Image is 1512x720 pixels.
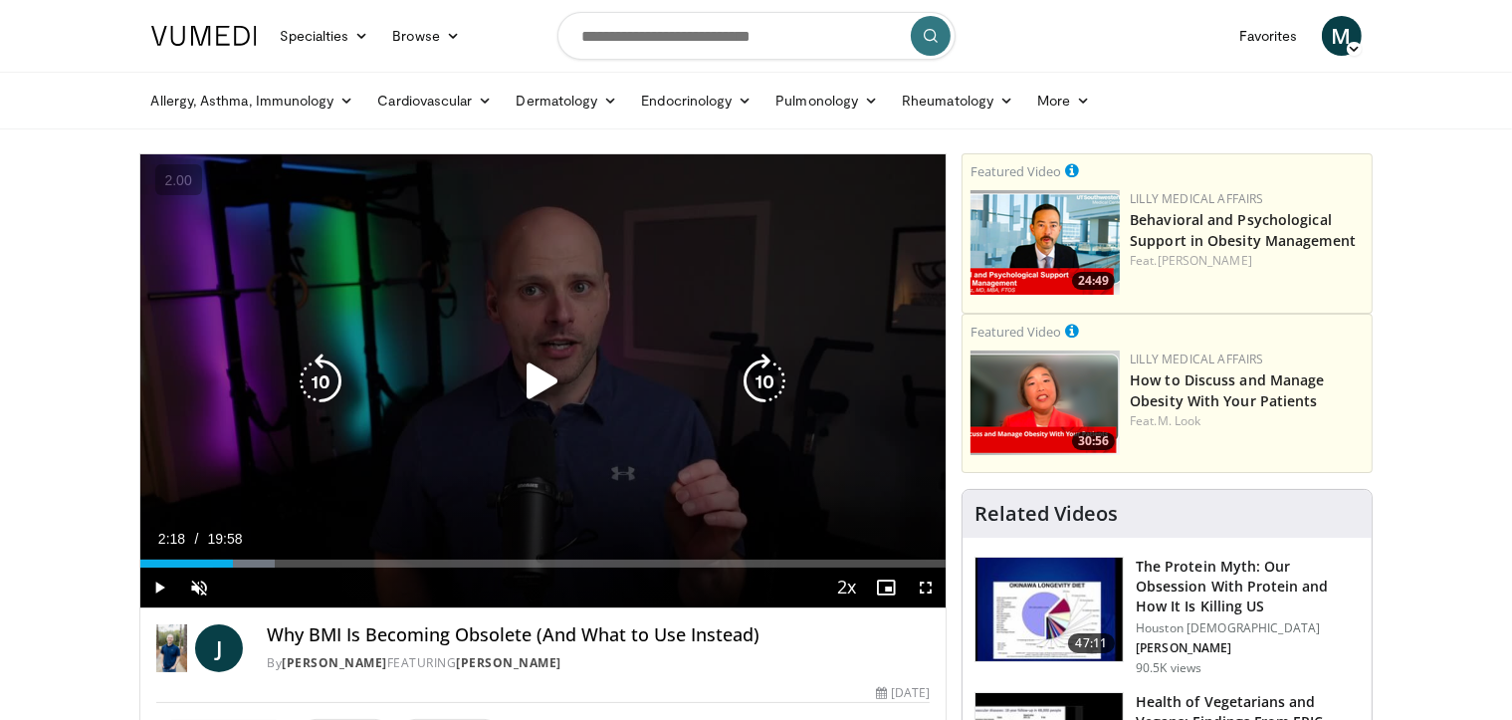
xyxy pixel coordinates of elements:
[140,568,180,607] button: Play
[1136,640,1360,656] p: [PERSON_NAME]
[282,654,387,671] a: [PERSON_NAME]
[156,624,188,672] img: Dr. Jordan Rennicke
[1130,252,1364,270] div: Feat.
[971,351,1120,455] img: c98a6a29-1ea0-4bd5-8cf5-4d1e188984a7.png.150x105_q85_crop-smart_upscale.png
[1322,16,1362,56] a: M
[1136,557,1360,616] h3: The Protein Myth: Our Obsession With Protein and How It Is Killing US
[1136,620,1360,636] p: Houston [DEMOGRAPHIC_DATA]
[866,568,906,607] button: Enable picture-in-picture mode
[140,560,947,568] div: Progress Bar
[180,568,220,607] button: Unmute
[974,502,1118,526] h4: Related Videos
[1072,432,1115,450] span: 30:56
[1068,633,1116,653] span: 47:11
[826,568,866,607] button: Playback Rate
[1158,252,1252,269] a: [PERSON_NAME]
[195,531,199,547] span: /
[158,531,185,547] span: 2:18
[151,26,257,46] img: VuMedi Logo
[1130,210,1356,250] a: Behavioral and Psychological Support in Obesity Management
[140,154,947,608] video-js: Video Player
[974,557,1360,676] a: 47:11 The Protein Myth: Our Obsession With Protein and How It Is Killing US Houston [DEMOGRAPHIC_...
[505,81,630,120] a: Dermatology
[195,624,243,672] a: J
[906,568,946,607] button: Fullscreen
[208,531,243,547] span: 19:58
[1130,190,1264,207] a: Lilly Medical Affairs
[1158,412,1201,429] a: M. Look
[763,81,890,120] a: Pulmonology
[365,81,504,120] a: Cardiovascular
[269,16,381,56] a: Specialties
[1130,370,1325,410] a: How to Discuss and Manage Obesity With Your Patients
[975,558,1123,661] img: b7b8b05e-5021-418b-a89a-60a270e7cf82.150x105_q85_crop-smart_upscale.jpg
[629,81,763,120] a: Endocrinology
[876,684,930,702] div: [DATE]
[1130,351,1264,367] a: Lilly Medical Affairs
[1025,81,1102,120] a: More
[380,16,472,56] a: Browse
[971,323,1061,341] small: Featured Video
[971,351,1120,455] a: 30:56
[890,81,1025,120] a: Rheumatology
[456,654,561,671] a: [PERSON_NAME]
[971,190,1120,295] img: ba3304f6-7838-4e41-9c0f-2e31ebde6754.png.150x105_q85_crop-smart_upscale.png
[557,12,956,60] input: Search topics, interventions
[267,624,930,646] h4: Why BMI Is Becoming Obsolete (And What to Use Instead)
[1072,272,1115,290] span: 24:49
[971,162,1061,180] small: Featured Video
[1227,16,1310,56] a: Favorites
[971,190,1120,295] a: 24:49
[267,654,930,672] div: By FEATURING
[1136,660,1201,676] p: 90.5K views
[1130,412,1364,430] div: Feat.
[139,81,366,120] a: Allergy, Asthma, Immunology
